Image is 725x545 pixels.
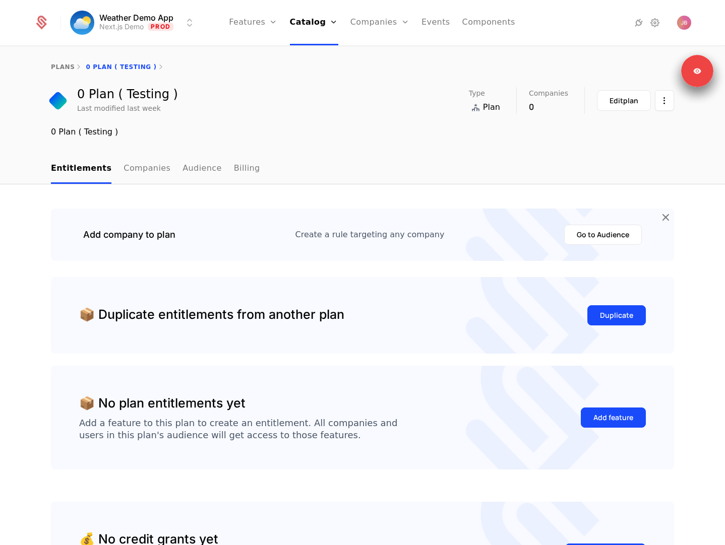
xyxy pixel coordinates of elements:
[564,225,642,245] button: Go to Audience
[234,154,260,184] a: Billing
[483,101,500,113] span: Plan
[581,407,646,428] button: Add feature
[79,305,344,324] div: 📦 Duplicate entitlements from another plan
[183,154,222,184] a: Audience
[593,413,633,423] div: Add feature
[655,90,674,111] button: Select action
[51,154,111,184] a: Entitlements
[600,310,633,320] div: Duplicate
[77,88,178,100] div: 0 Plan ( Testing )
[633,17,645,29] a: Integrations
[77,103,161,113] div: Last modified last week
[649,17,661,29] a: Settings
[597,90,651,111] button: Editplan
[610,96,638,106] div: Edit plan
[83,228,175,242] div: Add company to plan
[124,154,170,184] a: Companies
[51,63,75,71] a: plans
[99,22,144,32] div: Next.js Demo
[677,16,691,30] button: Open user button
[51,154,674,184] nav: Main
[529,101,568,113] div: 0
[99,14,173,22] span: Weather Demo App
[469,90,485,97] span: Type
[79,417,397,441] div: Add a feature to this plan to create an entitlement. All companies and users in this plan's audie...
[79,394,246,413] div: 📦 No plan entitlements yet
[70,11,94,35] img: Weather Demo App
[51,154,260,184] ul: Choose Sub Page
[295,229,445,241] div: Create a rule targeting any company
[73,12,196,34] button: Select environment
[677,16,691,30] img: Jon Brasted
[51,126,674,138] div: 0 Plan ( Testing )
[529,90,568,97] span: Companies
[148,23,173,31] span: Prod
[587,305,646,325] button: Duplicate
